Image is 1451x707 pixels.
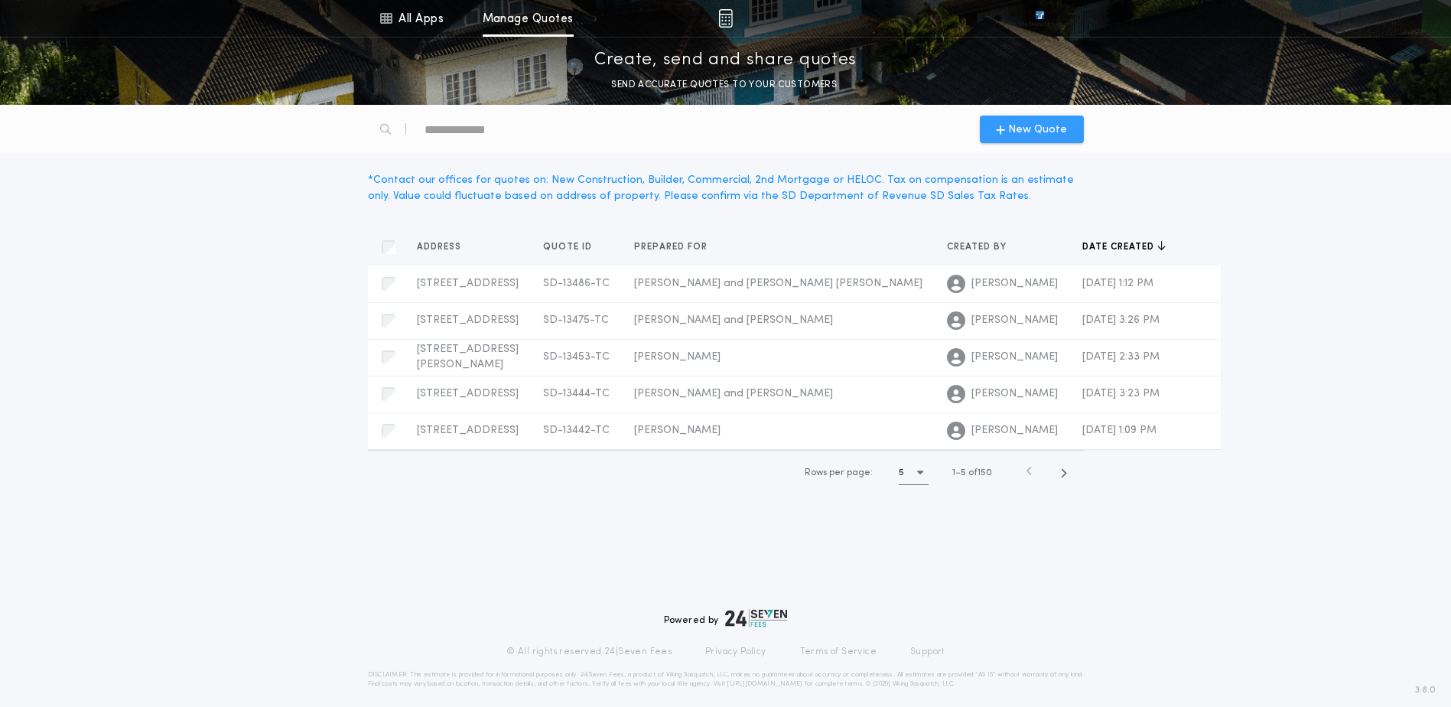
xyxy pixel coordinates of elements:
[800,646,877,658] a: Terms of Service
[1008,122,1067,138] span: New Quote
[417,241,464,253] span: Address
[899,461,929,485] button: 5
[725,609,788,627] img: logo
[718,9,733,28] img: img
[968,466,992,480] span: of 150
[634,278,922,289] span: [PERSON_NAME] and [PERSON_NAME] [PERSON_NAME]
[727,681,802,687] a: [URL][DOMAIN_NAME]
[634,425,721,436] span: [PERSON_NAME]
[1082,278,1153,289] span: [DATE] 1:12 PM
[543,241,595,253] span: Quote ID
[1082,314,1160,326] span: [DATE] 3:26 PM
[952,468,955,477] span: 1
[961,468,966,477] span: 5
[1415,683,1436,697] span: 3.8.0
[634,241,711,253] span: Prepared for
[971,276,1058,292] span: [PERSON_NAME]
[543,425,610,436] span: SD-13442-TC
[947,239,1018,255] button: Created by
[594,48,857,73] p: Create, send and share quotes
[543,239,603,255] button: Quote ID
[947,241,1010,253] span: Created by
[611,77,839,93] p: SEND ACCURATE QUOTES TO YOUR CUSTOMERS.
[705,646,766,658] a: Privacy Policy
[634,314,833,326] span: [PERSON_NAME] and [PERSON_NAME]
[417,278,519,289] span: [STREET_ADDRESS]
[368,670,1084,689] p: DISCLAIMER: This estimate is provided for informational purposes only. 24|Seven Fees, a product o...
[1082,351,1160,363] span: [DATE] 2:33 PM
[910,646,945,658] a: Support
[368,172,1084,204] div: * Contact our offices for quotes on: New Construction, Builder, Commercial, 2nd Mortgage or HELOC...
[506,646,672,658] p: © All rights reserved. 24|Seven Fees
[417,239,473,255] button: Address
[971,313,1058,328] span: [PERSON_NAME]
[971,386,1058,402] span: [PERSON_NAME]
[543,351,610,363] span: SD-13453-TC
[417,344,519,370] span: [STREET_ADDRESS][PERSON_NAME]
[1082,241,1157,253] span: Date created
[1007,11,1072,26] img: vs-icon
[417,388,519,399] span: [STREET_ADDRESS]
[1082,425,1157,436] span: [DATE] 1:09 PM
[971,350,1058,365] span: [PERSON_NAME]
[634,388,833,399] span: [PERSON_NAME] and [PERSON_NAME]
[417,425,519,436] span: [STREET_ADDRESS]
[971,423,1058,438] span: [PERSON_NAME]
[664,609,788,627] div: Powered by
[1082,239,1166,255] button: Date created
[805,468,873,477] span: Rows per page:
[417,314,519,326] span: [STREET_ADDRESS]
[980,116,1084,143] button: New Quote
[634,351,721,363] span: [PERSON_NAME]
[1082,388,1160,399] span: [DATE] 3:23 PM
[543,278,610,289] span: SD-13486-TC
[543,388,610,399] span: SD-13444-TC
[543,314,609,326] span: SD-13475-TC
[899,465,904,481] h1: 5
